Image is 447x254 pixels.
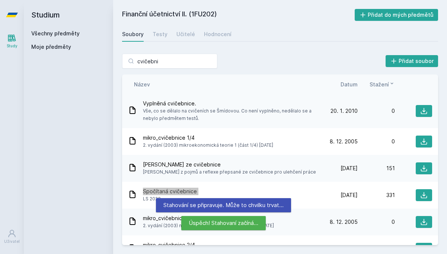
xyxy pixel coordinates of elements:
[143,107,317,122] span: Vše, co se dělalo na cvičeních se Šmídovou. Co není vyplněno, nedělalo se a nebylo předmětem testů.
[358,218,395,226] div: 0
[143,222,274,229] span: 2. vydání (2003) mikroekonomická teorie 1 (část 3/4) [DATE]
[204,27,232,42] a: Hodnocení
[143,134,273,142] span: mikro_cvičebnice 1/4
[358,191,395,199] div: 331
[134,80,150,88] button: Název
[143,161,316,168] span: [PERSON_NAME] ze cvičebnice
[156,198,291,212] div: Stahování se připravuje. Může to chvilku trvat…
[386,55,438,67] button: Přidat soubor
[204,31,232,38] div: Hodnocení
[176,31,195,38] div: Učitelé
[4,239,20,244] div: Uživatel
[122,54,217,69] input: Hledej soubor
[7,43,17,49] div: Study
[122,27,144,42] a: Soubory
[153,31,167,38] div: Testy
[31,43,71,51] span: Moje předměty
[1,225,22,248] a: Uživatel
[1,30,22,53] a: Study
[370,80,389,88] span: Stažení
[143,142,273,149] span: 2. vydání (2003) mikroekonomická teorie 1 (část 1/4) [DATE]
[181,216,266,230] div: Úspěch! Stahovaní začíná…
[122,31,144,38] div: Soubory
[358,165,395,172] div: 151
[341,80,358,88] button: Datum
[143,195,197,203] span: LS 2020
[153,27,167,42] a: Testy
[143,215,274,222] span: mikro_cvičebnice 3/4
[143,100,317,107] span: Vyplněná cvičebnice.
[331,107,358,115] span: 20. 1. 2010
[330,218,358,226] span: 8. 12. 2005
[176,27,195,42] a: Učitelé
[122,9,355,21] h2: Finanční účetnictví II. (1FU202)
[341,165,358,172] span: [DATE]
[143,188,197,195] span: Spočítaná cvičebnice
[358,107,395,115] div: 0
[370,80,395,88] button: Stažení
[358,138,395,145] div: 0
[330,138,358,145] span: 8. 12. 2005
[341,191,358,199] span: [DATE]
[143,168,316,176] span: [PERSON_NAME] z pojmů a reflexe přepsané ze cvičebnice pro ulehčení práce
[355,9,438,21] button: Přidat do mých předmětů
[31,30,80,36] a: Všechny předměty
[143,241,274,249] span: mikro_cvičebnice 2/4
